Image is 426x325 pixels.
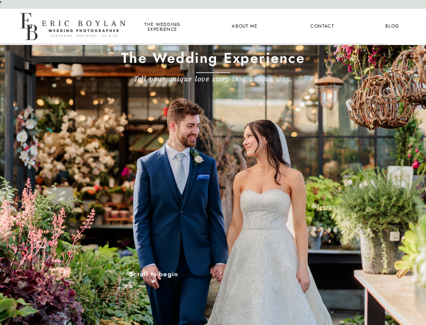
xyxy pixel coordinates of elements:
[309,22,335,31] a: Contact
[227,22,262,31] a: About Me
[99,270,208,280] a: Scroll to begin
[143,22,182,31] a: the wedding experience
[87,49,340,70] h1: The Wedding Experience
[379,22,405,31] a: Blog
[134,74,293,83] b: Tell your unique love story in a unique way.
